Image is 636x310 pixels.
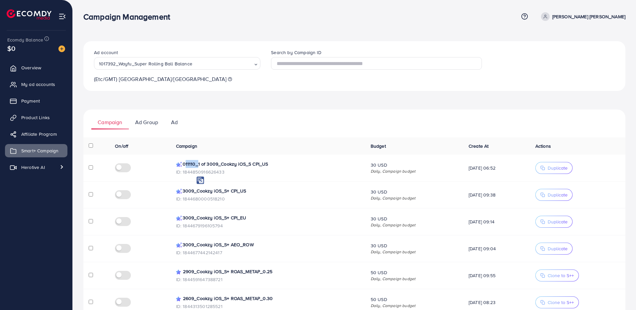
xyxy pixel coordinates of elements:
img: image [58,45,65,52]
p: Ad [171,118,178,126]
span: Clone to S++ [548,299,574,306]
p: (Etc/GMT) [GEOGRAPHIC_DATA]/[GEOGRAPHIC_DATA] [94,75,260,83]
span: Daily, Campaign budget [371,303,458,308]
span: 30 USD [371,215,458,222]
span: My ad accounts [21,81,55,88]
label: Ad account [94,49,118,56]
a: My ad accounts [5,78,67,91]
a: [PERSON_NAME] [PERSON_NAME] [538,12,625,21]
span: 30 USD [371,189,458,195]
span: Campaign [176,143,197,149]
img: campaign smart+ [176,162,182,168]
span: [DATE] 06:52 [469,165,525,171]
span: [DATE] 09:04 [469,245,525,252]
p: [PERSON_NAME] [PERSON_NAME] [552,13,625,21]
span: [DATE] 09:38 [469,192,525,198]
a: Overview [5,61,67,74]
img: logo [7,9,51,20]
p: ID: 1844591647388721 [176,275,360,283]
label: Search by Campaign ID [271,49,321,56]
span: Clone to S++ [548,272,574,279]
img: menu [58,13,66,20]
span: 30 USD [371,242,458,249]
span: 1017392_Wayfu_Super Rolling Ball Balance [98,59,193,68]
a: Payment [5,94,67,108]
img: campaign smart+ [176,242,182,248]
a: Herotive AI [5,161,67,174]
p: ID: 1844677442142417 [176,249,360,257]
span: Smart+ Campaign [21,147,58,154]
span: Daily, Campaign budget [371,249,458,255]
span: Affiliate Program [21,131,57,137]
span: $0 [7,43,15,53]
span: [DATE] 09:14 [469,218,525,225]
span: Actions [535,143,551,149]
span: 50 USD [371,296,458,303]
span: Duplicate [548,192,568,198]
h3: Campaign Management [83,12,175,22]
span: Duplicate [548,165,568,171]
span: Payment [21,98,40,104]
p: Ad Group [135,118,158,126]
span: On/off [115,143,128,149]
span: Duplicate [548,245,568,252]
button: Clone to S++ [535,296,579,308]
span: Daily, Campaign budget [371,222,458,228]
p: 3009_Cookzy iOS_S+ CPI_US [176,187,360,195]
img: campaign smart+ [176,269,182,275]
img: campaign smart+ [176,215,182,221]
p: 011110_1 of 3009_Cookzy iOS_S CPI_US [176,160,360,168]
p: 3009_Cookzy iOS_S+ AEO_ROW [176,241,360,249]
span: [DATE] 08:23 [469,299,525,306]
span: Overview [21,64,41,71]
a: Smart+ Campaign [5,144,67,157]
span: Create At [469,143,489,149]
button: Duplicate [535,189,573,201]
p: 2609_Cookzy iOS_S+ ROAS_METAP_0.30 [176,294,360,302]
p: ID: 1844850916626433 [176,168,360,176]
span: Duplicate [548,218,568,225]
div: Search for option [94,57,260,70]
span: 50 USD [371,269,458,276]
p: 2909_Cookzy iOS_S+ ROAS_METAP_0.25 [176,268,360,275]
span: Daily, Campaign budget [371,276,458,281]
span: 30 USD [371,162,458,168]
span: Ecomdy Balance [7,37,43,43]
span: Budget [371,143,386,149]
button: Duplicate [535,243,573,255]
span: Daily, Campaign budget [371,195,458,201]
span: Daily, Campaign budget [371,168,458,174]
p: ID: 1844679196105794 [176,222,360,230]
a: Affiliate Program [5,127,67,141]
a: Product Links [5,111,67,124]
img: campaign smart+ [176,296,182,302]
input: Search for option [194,59,252,68]
button: Duplicate [535,216,573,228]
p: 3009_Cookzy iOS_S+ CPI_EU [176,214,360,222]
iframe: Chat [608,280,631,305]
p: ID: 1844680000518210 [176,195,360,203]
span: Product Links [21,114,50,121]
button: Duplicate [535,162,573,174]
span: [DATE] 09:55 [469,272,525,279]
img: campaign smart+ [176,189,182,194]
span: Herotive AI [21,164,45,171]
p: Campaign [98,118,122,126]
button: Clone to S++ [535,270,579,281]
